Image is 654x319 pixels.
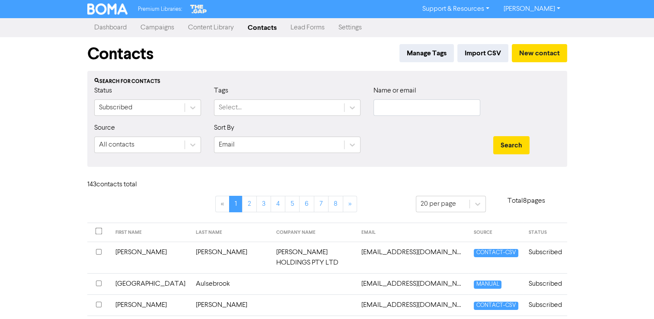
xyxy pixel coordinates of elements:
[328,196,343,212] a: Page 8
[138,6,182,12] span: Premium Libraries:
[493,136,530,154] button: Search
[469,223,523,242] th: SOURCE
[523,242,567,273] td: Subscribed
[94,86,112,96] label: Status
[611,278,654,319] iframe: Chat Widget
[421,199,456,209] div: 20 per page
[373,86,416,96] label: Name or email
[94,123,115,133] label: Source
[87,44,153,64] h1: Contacts
[214,123,234,133] label: Sort By
[457,44,508,62] button: Import CSV
[181,19,241,36] a: Content Library
[219,140,235,150] div: Email
[474,249,518,257] span: CONTACT-CSV
[284,19,332,36] a: Lead Forms
[110,294,191,316] td: [PERSON_NAME]
[191,273,271,294] td: Aulsebrook
[241,19,284,36] a: Contacts
[356,223,469,242] th: EMAIL
[87,19,134,36] a: Dashboard
[99,102,132,113] div: Subscribed
[256,196,271,212] a: Page 3
[523,294,567,316] td: Subscribed
[356,294,469,316] td: acks7765@bigpond.com
[474,302,518,310] span: CONTACT-CSV
[219,102,242,113] div: Select...
[87,181,156,189] h6: 143 contact s total
[523,223,567,242] th: STATUS
[189,3,208,15] img: The Gap
[191,242,271,273] td: [PERSON_NAME]
[512,44,567,62] button: New contact
[399,44,454,62] button: Manage Tags
[94,78,560,86] div: Search for contacts
[356,273,469,294] td: accounts@sctimber.com.au
[271,223,357,242] th: COMPANY NAME
[474,281,501,289] span: MANUAL
[285,196,300,212] a: Page 5
[110,273,191,294] td: [GEOGRAPHIC_DATA]
[242,196,257,212] a: Page 2
[486,196,567,206] p: Total 8 pages
[332,19,369,36] a: Settings
[523,273,567,294] td: Subscribed
[496,2,567,16] a: [PERSON_NAME]
[299,196,314,212] a: Page 6
[99,140,134,150] div: All contacts
[87,3,128,15] img: BOMA Logo
[229,196,242,212] a: Page 1 is your current page
[110,223,191,242] th: FIRST NAME
[191,294,271,316] td: [PERSON_NAME]
[356,242,469,273] td: accounts@alisonearl.com
[415,2,496,16] a: Support & Resources
[214,86,228,96] label: Tags
[134,19,181,36] a: Campaigns
[110,242,191,273] td: [PERSON_NAME]
[314,196,329,212] a: Page 7
[343,196,357,212] a: »
[191,223,271,242] th: LAST NAME
[271,242,357,273] td: [PERSON_NAME] HOLDINGS PTY LTD
[271,196,285,212] a: Page 4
